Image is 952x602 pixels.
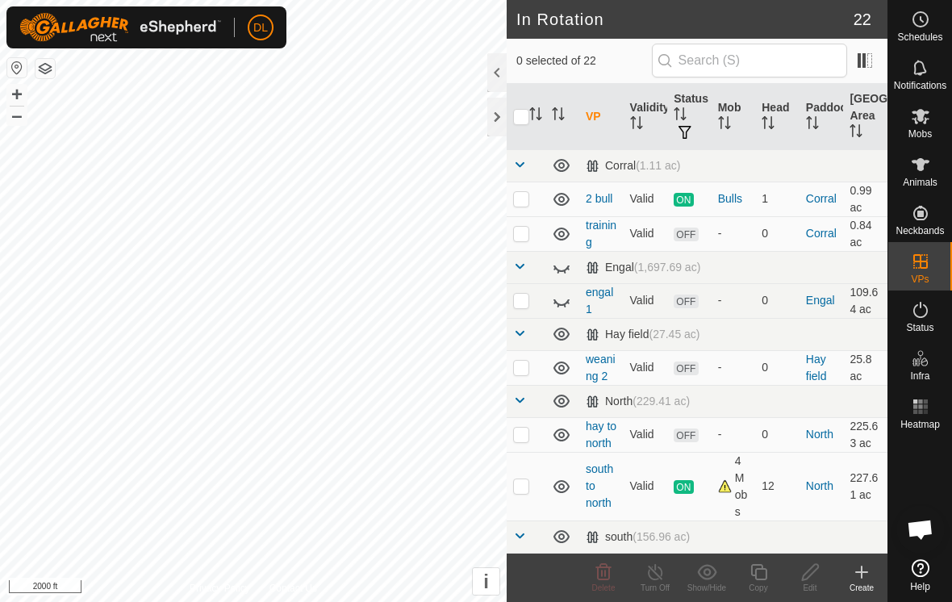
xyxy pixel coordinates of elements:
div: Engal [586,261,700,274]
p-sorticon: Activate to sort [552,110,565,123]
td: 0 [755,216,800,251]
p-sorticon: Activate to sort [718,119,731,132]
td: 0 [755,350,800,385]
td: 0 [755,283,800,318]
div: Hay field [586,328,700,341]
div: 4 Mobs [718,453,749,520]
td: Valid [624,452,668,520]
span: Heatmap [900,420,940,429]
div: North [586,395,690,408]
td: Valid [624,417,668,452]
span: OFF [674,362,698,375]
span: (27.45 ac) [649,328,699,341]
p-sorticon: Activate to sort [529,110,542,123]
a: engal 1 [586,286,613,316]
th: Head [755,84,800,150]
a: weaning 2 [586,353,616,383]
span: Infra [910,371,929,381]
span: Status [906,323,933,332]
div: - [718,359,749,376]
span: OFF [674,429,698,442]
th: Validity [624,84,668,150]
div: Corral [586,159,680,173]
span: 22 [854,7,871,31]
td: 109.64 ac [843,283,887,318]
div: Open chat [896,505,945,554]
div: south [586,530,690,544]
span: VPs [911,274,929,284]
a: Engal [806,294,835,307]
a: Help [888,553,952,598]
a: Hay field [806,353,827,383]
span: Delete [592,583,616,592]
div: - [718,225,749,242]
span: (156.96 ac) [633,530,690,543]
button: – [7,106,27,125]
a: Corral [806,192,837,205]
span: Notifications [894,81,946,90]
td: 227.61 ac [843,452,887,520]
span: DL [253,19,268,36]
span: (1,697.69 ac) [634,261,701,274]
a: 2 bull [586,192,612,205]
p-sorticon: Activate to sort [674,110,687,123]
a: North [806,479,833,492]
span: Animals [903,178,937,187]
div: - [718,426,749,443]
p-sorticon: Activate to sort [806,119,819,132]
td: 0.99 ac [843,182,887,216]
span: Schedules [897,32,942,42]
th: VP [579,84,624,150]
div: Turn Off [629,582,681,594]
span: ON [674,193,693,207]
img: Gallagher Logo [19,13,221,42]
td: Valid [624,216,668,251]
th: Status [667,84,712,150]
td: 225.63 ac [843,417,887,452]
span: OFF [674,228,698,241]
span: Neckbands [896,226,944,236]
a: hay to north [586,420,616,449]
th: Paddock [800,84,844,150]
a: North [806,428,833,441]
input: Search (S) [652,44,847,77]
td: Valid [624,182,668,216]
div: - [718,292,749,309]
p-sorticon: Activate to sort [850,127,862,140]
button: i [473,568,499,595]
a: south to north [586,462,613,509]
th: [GEOGRAPHIC_DATA] Area [843,84,887,150]
p-sorticon: Activate to sort [762,119,775,132]
span: 0 selected of 22 [516,52,652,69]
td: 12 [755,452,800,520]
span: (1.11 ac) [636,159,680,172]
td: 25.8 ac [843,350,887,385]
a: Corral [806,227,837,240]
span: OFF [674,295,698,308]
td: Valid [624,350,668,385]
td: 1 [755,182,800,216]
button: Reset Map [7,58,27,77]
td: 0.84 ac [843,216,887,251]
button: + [7,85,27,104]
a: training [586,219,616,249]
div: Create [836,582,887,594]
td: 0 [755,417,800,452]
p-sorticon: Activate to sort [630,119,643,132]
div: Bulls [718,190,749,207]
a: Privacy Policy [190,581,250,596]
div: Copy [733,582,784,594]
button: Map Layers [35,59,55,78]
th: Mob [712,84,756,150]
span: Mobs [908,129,932,139]
div: Show/Hide [681,582,733,594]
span: i [483,571,489,592]
a: Contact Us [269,581,317,596]
td: Valid [624,283,668,318]
span: ON [674,480,693,494]
span: (229.41 ac) [633,395,690,408]
h2: In Rotation [516,10,854,29]
span: Help [910,582,930,592]
div: Edit [784,582,836,594]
